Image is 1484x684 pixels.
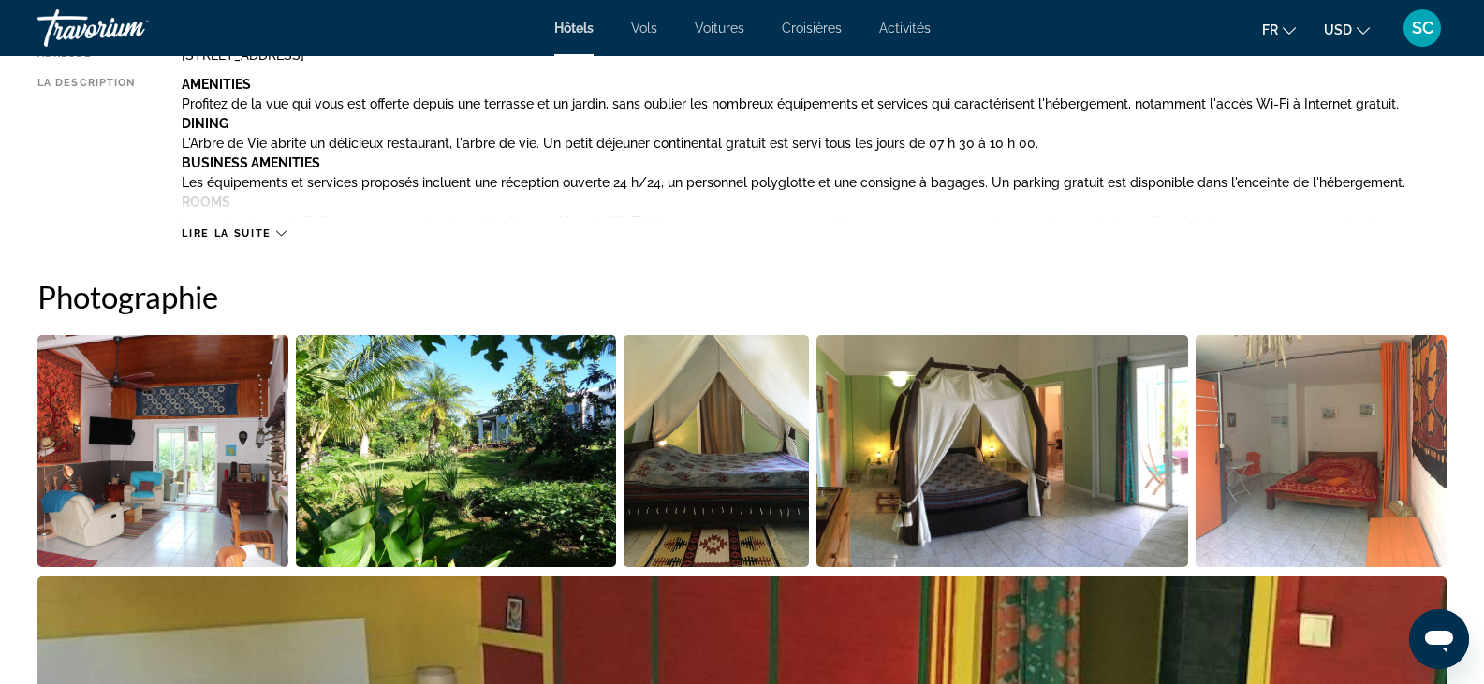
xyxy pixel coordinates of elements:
[182,96,1447,111] p: Profitez de la vue qui vous est offerte depuis une terrasse et un jardin, sans oublier les nombre...
[1262,16,1296,43] button: Change language
[1324,22,1352,37] span: USD
[816,334,1189,568] button: Open full-screen image slider
[782,21,842,36] a: Croisières
[37,278,1447,315] h2: Photographie
[182,226,286,240] button: Lire la suite
[37,77,135,217] div: La description
[182,116,228,131] b: Dining
[1398,8,1447,48] button: User Menu
[1262,22,1278,37] span: fr
[1196,334,1447,568] button: Open full-screen image slider
[182,227,271,240] span: Lire la suite
[37,334,288,568] button: Open full-screen image slider
[624,334,809,568] button: Open full-screen image slider
[1409,609,1469,669] iframe: Bouton de lancement de la fenêtre de messagerie
[1324,16,1370,43] button: Change currency
[554,21,594,36] a: Hôtels
[1412,19,1433,37] span: SC
[631,21,657,36] a: Vols
[182,136,1447,151] p: L'Arbre de Vie abrite un délicieux restaurant, l'arbre de vie. Un petit déjeuner continental grat...
[182,155,320,170] b: Business Amenities
[182,77,251,92] b: Amenities
[879,21,931,36] a: Activités
[182,175,1447,190] p: Les équipements et services proposés incluent une réception ouverte 24 h/24, un personnel polyglo...
[37,4,225,52] a: Travorium
[695,21,744,36] a: Voitures
[296,334,617,568] button: Open full-screen image slider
